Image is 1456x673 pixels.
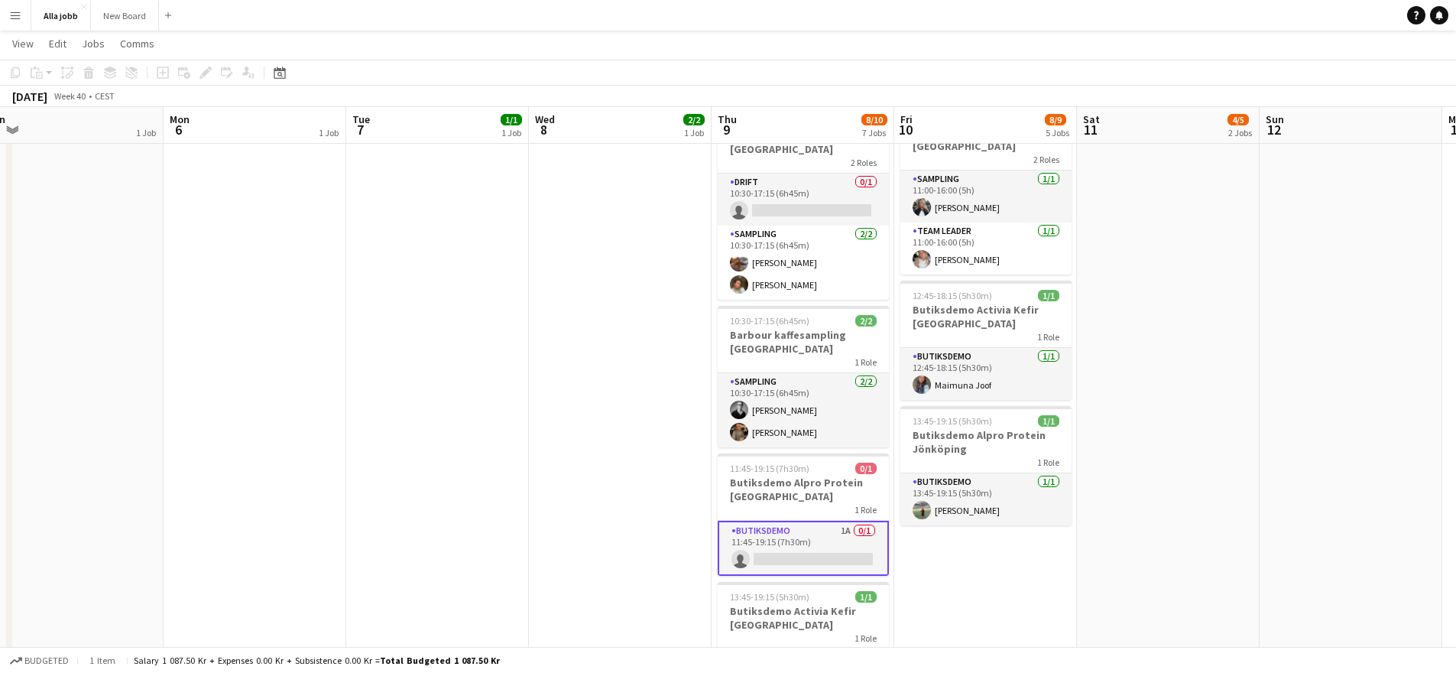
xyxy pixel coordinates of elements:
app-card-role: Sampling2/210:30-17:15 (6h45m)[PERSON_NAME][PERSON_NAME] [718,226,889,300]
span: 1/1 [1038,415,1059,427]
button: Budgeted [8,652,71,669]
span: Comms [120,37,154,50]
span: 1 Role [854,356,877,368]
div: 1 Job [684,127,704,138]
div: Salary 1 087.50 kr + Expenses 0.00 kr + Subsistence 0.00 kr = [134,655,500,666]
div: 2 Jobs [1228,127,1252,138]
span: 0/1 [855,463,877,474]
span: 1/1 [501,114,522,125]
span: 6 [167,121,190,138]
span: 1 Role [1037,457,1059,468]
h3: Butiksdemo Alpro Protein Jönköping [900,428,1072,456]
span: Sun [1266,112,1284,126]
div: [DATE] [12,89,47,104]
span: 12 [1263,121,1284,138]
span: Wed [535,112,555,126]
span: Sat [1083,112,1100,126]
h3: Butiksdemo Activia Kefir [GEOGRAPHIC_DATA] [718,604,889,632]
span: 2/2 [683,114,705,125]
span: 12:45-18:15 (5h30m) [913,290,992,301]
span: 2 Roles [851,157,877,168]
app-card-role: Butiksdemo1/113:45-19:15 (5h30m)[PERSON_NAME] [900,473,1072,525]
button: Alla jobb [31,1,91,31]
span: 4/5 [1227,114,1249,125]
span: 1 item [84,655,121,666]
app-job-card: 13:45-19:15 (5h30m)1/1Butiksdemo Alpro Protein Jönköping1 RoleButiksdemo1/113:45-19:15 (5h30m)[PE... [900,406,1072,525]
span: Edit [49,37,66,50]
app-card-role: Butiksdemo1A0/111:45-19:15 (7h30m) [718,521,889,576]
span: Fri [900,112,913,126]
app-card-role: Sampling2/210:30-17:15 (6h45m)[PERSON_NAME][PERSON_NAME] [718,373,889,447]
span: 8/10 [861,114,887,125]
span: 2 Roles [1033,154,1059,165]
app-job-card: 12:45-18:15 (5h30m)1/1Butiksdemo Activia Kefir [GEOGRAPHIC_DATA]1 RoleButiksdemo1/112:45-18:15 (5... [900,281,1072,400]
app-card-role: Team Leader1/111:00-16:00 (5h)[PERSON_NAME] [900,223,1072,275]
span: 1/1 [855,591,877,603]
span: 1 Role [1037,331,1059,343]
app-job-card: 10:30-17:15 (6h45m)2/3Barbour kaffesampling [GEOGRAPHIC_DATA]2 RolesDrift0/110:30-17:15 (6h45m) S... [718,106,889,300]
a: Jobs [76,34,111,54]
div: CEST [95,90,115,102]
span: 2/2 [855,315,877,327]
h3: Barbour kaffesampling [GEOGRAPHIC_DATA] [718,328,889,356]
div: 1 Job [136,127,156,138]
span: 1 Role [854,504,877,515]
span: View [12,37,34,50]
span: 1/1 [1038,290,1059,301]
app-card-role: Sampling1/111:00-16:00 (5h)[PERSON_NAME] [900,171,1072,223]
span: 11:45-19:15 (7h30m) [730,463,809,474]
app-card-role: Drift0/110:30-17:15 (6h45m) [718,174,889,226]
span: 7 [350,121,370,138]
span: Mon [170,112,190,126]
h3: Butiksdemo Alpro Protein [GEOGRAPHIC_DATA] [718,476,889,503]
span: 13:45-19:15 (5h30m) [730,591,809,603]
span: 9 [715,121,737,138]
app-job-card: 11:45-19:15 (7h30m)0/1Butiksdemo Alpro Protein [GEOGRAPHIC_DATA]1 RoleButiksdemo1A0/111:45-19:15 ... [718,454,889,576]
span: 13:45-19:15 (5h30m) [913,415,992,427]
app-job-card: 11:00-16:00 (5h)2/2Monkids sampling [GEOGRAPHIC_DATA]2 RolesSampling1/111:00-16:00 (5h)[PERSON_NA... [900,103,1072,275]
app-card-role: Butiksdemo1/112:45-18:15 (5h30m)Maimuna Joof [900,348,1072,400]
button: New Board [91,1,159,31]
span: 10 [898,121,913,138]
span: 10:30-17:15 (6h45m) [730,315,809,327]
div: 1 Job [319,127,339,138]
span: Week 40 [50,90,89,102]
a: Edit [43,34,73,54]
span: 11 [1081,121,1100,138]
span: 1 Role [854,632,877,644]
span: 8 [533,121,555,138]
span: Tue [352,112,370,126]
span: 8/9 [1045,114,1066,125]
a: Comms [114,34,161,54]
div: 1 Job [501,127,521,138]
span: Thu [718,112,737,126]
h3: Butiksdemo Activia Kefir [GEOGRAPHIC_DATA] [900,303,1072,330]
a: View [6,34,40,54]
span: Budgeted [24,655,69,666]
app-job-card: 10:30-17:15 (6h45m)2/2Barbour kaffesampling [GEOGRAPHIC_DATA]1 RoleSampling2/210:30-17:15 (6h45m)... [718,306,889,447]
span: Total Budgeted 1 087.50 kr [380,655,500,666]
div: 5 Jobs [1046,127,1069,138]
span: Jobs [82,37,105,50]
div: 7 Jobs [862,127,887,138]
